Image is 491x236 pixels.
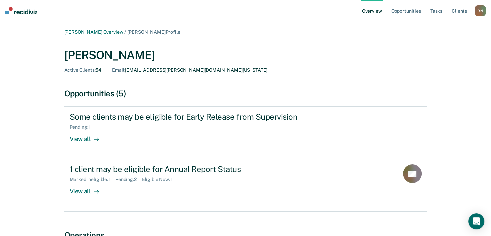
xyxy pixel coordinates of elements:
button: RN [475,5,486,16]
div: [EMAIL_ADDRESS][PERSON_NAME][DOMAIN_NAME][US_STATE] [112,67,267,73]
div: Marked Ineligible : 1 [70,177,115,182]
span: / [123,29,127,35]
div: Eligible Now : 1 [142,177,177,182]
span: Email : [112,67,125,73]
div: 1 client may be eligible for Annual Report Status [70,164,304,174]
div: Open Intercom Messenger [468,213,484,229]
a: [PERSON_NAME] Overview [64,29,123,35]
div: Opportunities (5) [64,89,427,98]
div: Pending : 1 [70,124,96,130]
span: Active Clients : [64,67,96,73]
div: [PERSON_NAME] [64,48,427,62]
div: View all [70,130,107,143]
a: 1 client may be eligible for Annual Report StatusMarked Ineligible:1Pending:2Eligible Now:1View all [64,159,427,211]
span: [PERSON_NAME] Profile [127,29,180,35]
div: Some clients may be eligible for Early Release from Supervision [70,112,304,122]
div: R N [475,5,486,16]
div: Pending : 2 [115,177,142,182]
img: Recidiviz [5,7,37,14]
div: View all [70,182,107,195]
div: 54 [64,67,102,73]
a: Some clients may be eligible for Early Release from SupervisionPending:1View all [64,106,427,159]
